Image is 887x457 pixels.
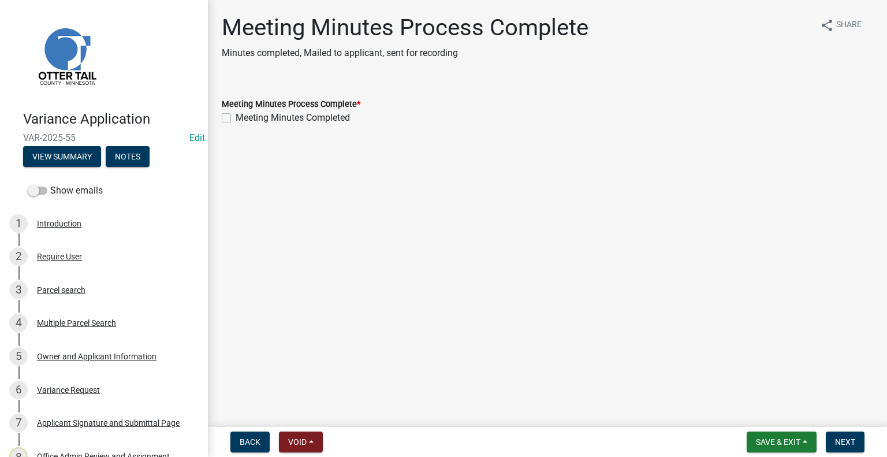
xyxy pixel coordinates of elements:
[106,153,150,162] wm-modal-confirm: Notes
[230,432,270,452] button: Back
[811,14,871,36] button: shareShare
[9,381,28,399] div: 6
[37,352,156,361] div: Owner and Applicant Information
[37,419,180,427] div: Applicant Signature and Submittal Page
[9,281,28,299] div: 3
[23,132,185,143] span: VAR-2025-55
[222,14,588,42] h1: Meeting Minutes Process Complete
[37,252,82,261] div: Require User
[826,432,864,452] button: Next
[37,319,116,327] div: Multiple Parcel Search
[222,46,588,60] p: Minutes completed, Mailed to applicant, sent for recording
[236,111,350,125] label: Meeting Minutes Completed
[835,437,855,447] span: Next
[28,184,103,198] label: Show emails
[820,18,834,32] i: share
[189,132,205,143] wm-modal-confirm: Edit Application Number
[279,432,323,452] button: Void
[23,12,110,99] img: Otter Tail County, Minnesota
[9,347,28,366] div: 5
[222,101,360,109] label: Meeting Minutes Process Complete
[189,132,205,143] a: Edit
[9,414,28,432] div: 7
[37,220,81,228] div: Introduction
[288,437,307,447] span: Void
[23,146,101,167] button: View Summary
[37,286,85,294] div: Parcel search
[23,153,101,162] wm-modal-confirm: Summary
[9,314,28,332] div: 4
[9,247,28,266] div: 2
[106,146,150,167] button: Notes
[37,386,100,394] div: Variance Request
[756,437,800,447] span: Save & Exit
[9,214,28,233] div: 1
[23,111,199,128] h4: Variance Application
[747,432,817,452] button: Save & Exit
[836,18,862,32] span: Share
[240,437,260,447] span: Back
